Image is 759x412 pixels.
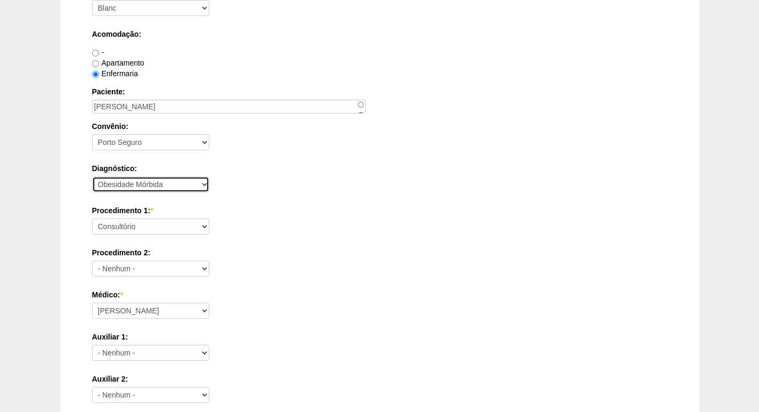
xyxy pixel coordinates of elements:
[92,50,99,56] input: -
[92,29,667,39] label: Acomodação:
[92,247,667,258] label: Procedimento 2:
[92,48,104,56] label: -
[92,205,667,216] label: Procedimento 1:
[92,289,667,300] label: Médico:
[92,86,667,97] label: Paciente:
[92,332,667,342] label: Auxiliar 1:
[120,290,123,299] span: Este campo é obrigatório.
[92,163,667,174] label: Diagnóstico:
[92,71,99,78] input: Enfermaria
[92,374,667,384] label: Auxiliar 2:
[92,69,138,78] label: Enfermaria
[150,206,153,215] span: Este campo é obrigatório.
[92,59,144,67] label: Apartamento
[92,60,99,67] input: Apartamento
[92,121,667,132] label: Convênio:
